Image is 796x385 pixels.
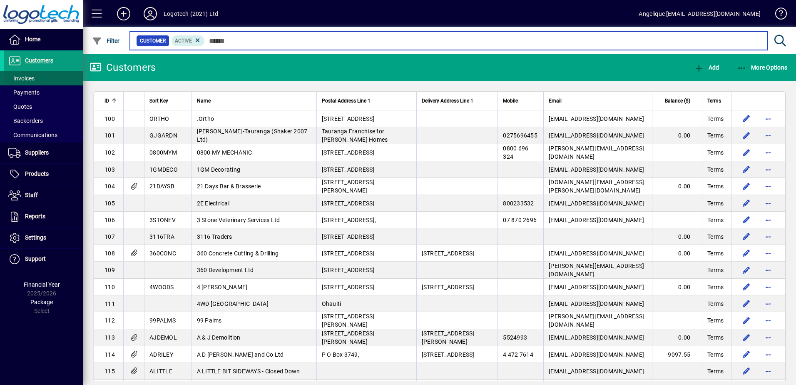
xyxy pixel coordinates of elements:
div: Customers [90,61,156,74]
span: [EMAIL_ADDRESS][DOMAIN_NAME] [549,334,644,341]
button: More options [761,129,775,142]
span: [EMAIL_ADDRESS][DOMAIN_NAME] [549,132,644,139]
span: [EMAIL_ADDRESS][DOMAIN_NAME] [549,284,644,290]
span: 3116 Traders [197,233,232,240]
span: Balance ($) [665,96,690,105]
span: 3STONEV [149,217,176,223]
span: Terms [707,131,724,140]
button: Edit [740,129,753,142]
span: ORTHO [149,115,169,122]
span: 99 Palms [197,317,222,324]
span: 360CONC [149,250,176,257]
span: Mobile [503,96,518,105]
span: Active [175,38,192,44]
button: More options [761,331,775,344]
span: [STREET_ADDRESS] [322,284,375,290]
span: Filter [92,37,120,44]
span: [DOMAIN_NAME][EMAIL_ADDRESS][PERSON_NAME][DOMAIN_NAME] [549,179,644,194]
span: Add [694,64,719,71]
span: [STREET_ADDRESS], [322,217,376,223]
span: Backorders [8,117,43,124]
button: Edit [740,348,753,361]
span: Payments [8,89,40,96]
span: Tauranga Franchise for [PERSON_NAME] Homes [322,128,388,143]
span: Email [549,96,562,105]
button: Edit [740,146,753,159]
span: [STREET_ADDRESS] [322,250,375,257]
a: Products [4,164,83,185]
span: Terms [707,182,724,190]
span: Customers [25,57,53,64]
span: 360 Concrete Cutting & Drilling [197,250,279,257]
a: Support [4,249,83,270]
span: Terms [707,266,724,274]
button: Edit [740,163,753,176]
button: More options [761,314,775,327]
button: More options [761,197,775,210]
button: Edit [740,365,753,378]
span: ID [104,96,109,105]
span: 21 Days Bar & Brasserie [197,183,261,190]
span: [EMAIL_ADDRESS][DOMAIN_NAME] [549,300,644,307]
a: Home [4,29,83,50]
span: 0800 MY MECHANIC [197,149,252,156]
div: Email [549,96,647,105]
span: 1GM Decorating [197,166,241,173]
button: Profile [137,6,164,21]
span: [EMAIL_ADDRESS][DOMAIN_NAME] [549,166,644,173]
div: Angelique [EMAIL_ADDRESS][DOMAIN_NAME] [639,7,761,20]
button: Edit [740,263,753,277]
span: Terms [707,165,724,174]
span: 0800 696 324 [503,145,528,160]
span: [PERSON_NAME][EMAIL_ADDRESS][DOMAIN_NAME] [549,145,644,160]
span: Suppliers [25,149,49,156]
span: 99PALMS [149,317,176,324]
span: [EMAIL_ADDRESS][DOMAIN_NAME] [549,115,644,122]
span: 115 [104,368,115,375]
span: 106 [104,217,115,223]
mat-chip: Activation Status: Active [172,35,205,46]
span: Ohauiti [322,300,341,307]
a: Reports [4,206,83,227]
button: More options [761,213,775,227]
button: More options [761,348,775,361]
span: Terms [707,249,724,257]
span: [STREET_ADDRESS][PERSON_NAME] [322,179,375,194]
td: 0.00 [652,279,702,295]
button: More options [761,280,775,294]
button: Edit [740,197,753,210]
button: More options [761,163,775,176]
span: ALITTLE [149,368,172,375]
span: Terms [707,148,724,157]
button: More options [761,180,775,193]
span: 3 Stone Veterinary Services Ltd [197,217,280,223]
td: 0.00 [652,228,702,245]
span: Products [25,170,49,177]
span: [STREET_ADDRESS] [322,115,375,122]
span: Quotes [8,103,32,110]
span: [PERSON_NAME]-Tauranga (Shaker 2007 Ltd) [197,128,308,143]
button: Edit [740,331,753,344]
span: 112 [104,317,115,324]
span: 111 [104,300,115,307]
span: Terms [707,216,724,224]
span: [STREET_ADDRESS] [322,200,375,207]
span: [EMAIL_ADDRESS][DOMAIN_NAME] [549,368,644,375]
a: Settings [4,227,83,248]
span: 114 [104,351,115,358]
a: Backorders [4,114,83,128]
span: 113 [104,334,115,341]
span: P O Box 3749, [322,351,359,358]
button: More options [761,247,775,260]
span: 0275696455 [503,132,537,139]
span: [PERSON_NAME][EMAIL_ADDRESS][DOMAIN_NAME] [549,313,644,328]
span: 103 [104,166,115,173]
span: 4WOODS [149,284,174,290]
button: More options [761,146,775,159]
div: Name [197,96,311,105]
span: Financial Year [24,281,60,288]
span: 4 [PERSON_NAME] [197,284,248,290]
button: Add [110,6,137,21]
span: Staff [25,192,38,198]
span: [STREET_ADDRESS] [422,351,475,358]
